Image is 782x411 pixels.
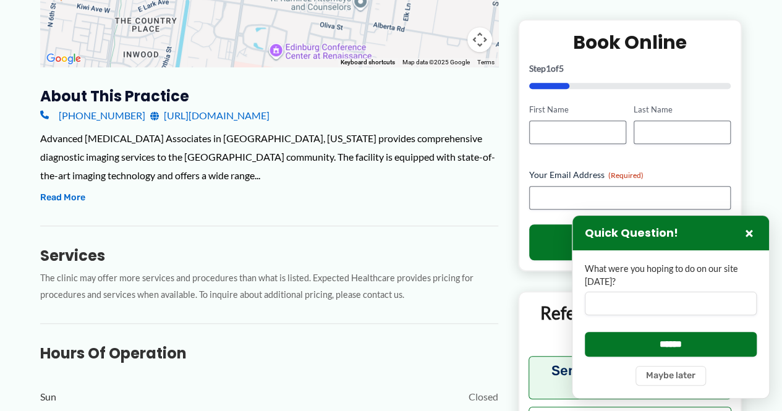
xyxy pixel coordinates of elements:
a: [URL][DOMAIN_NAME] [150,106,270,125]
span: Closed [469,388,498,406]
label: What were you hoping to do on our site [DATE]? [585,263,757,288]
span: Sun [40,388,56,406]
button: Close [742,226,757,240]
h3: Quick Question! [585,226,678,240]
button: Maybe later [635,366,706,386]
button: Keyboard shortcuts [341,58,395,67]
span: 5 [559,64,564,74]
h3: About this practice [40,87,498,106]
span: Map data ©2025 Google [402,59,470,66]
p: The clinic may offer more services and procedures than what is listed. Expected Healthcare provid... [40,270,498,303]
img: Google [43,51,84,67]
button: Send orders and clinical documents [529,356,732,399]
div: Advanced [MEDICAL_DATA] Associates in [GEOGRAPHIC_DATA], [US_STATE] provides comprehensive diagno... [40,129,498,184]
span: (Required) [608,171,644,180]
h2: Book Online [529,31,731,55]
button: Read More [40,190,85,205]
label: Your Email Address [529,169,731,182]
h3: Services [40,246,498,265]
label: First Name [529,104,626,116]
h3: Hours of Operation [40,344,498,363]
label: Last Name [634,104,731,116]
a: Terms (opens in new tab) [477,59,495,66]
button: Map camera controls [467,27,492,52]
p: Referring Providers and Staff [529,302,732,347]
a: [PHONE_NUMBER] [40,106,145,125]
a: Open this area in Google Maps (opens a new window) [43,51,84,67]
p: Step of [529,65,731,74]
span: 1 [546,64,551,74]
